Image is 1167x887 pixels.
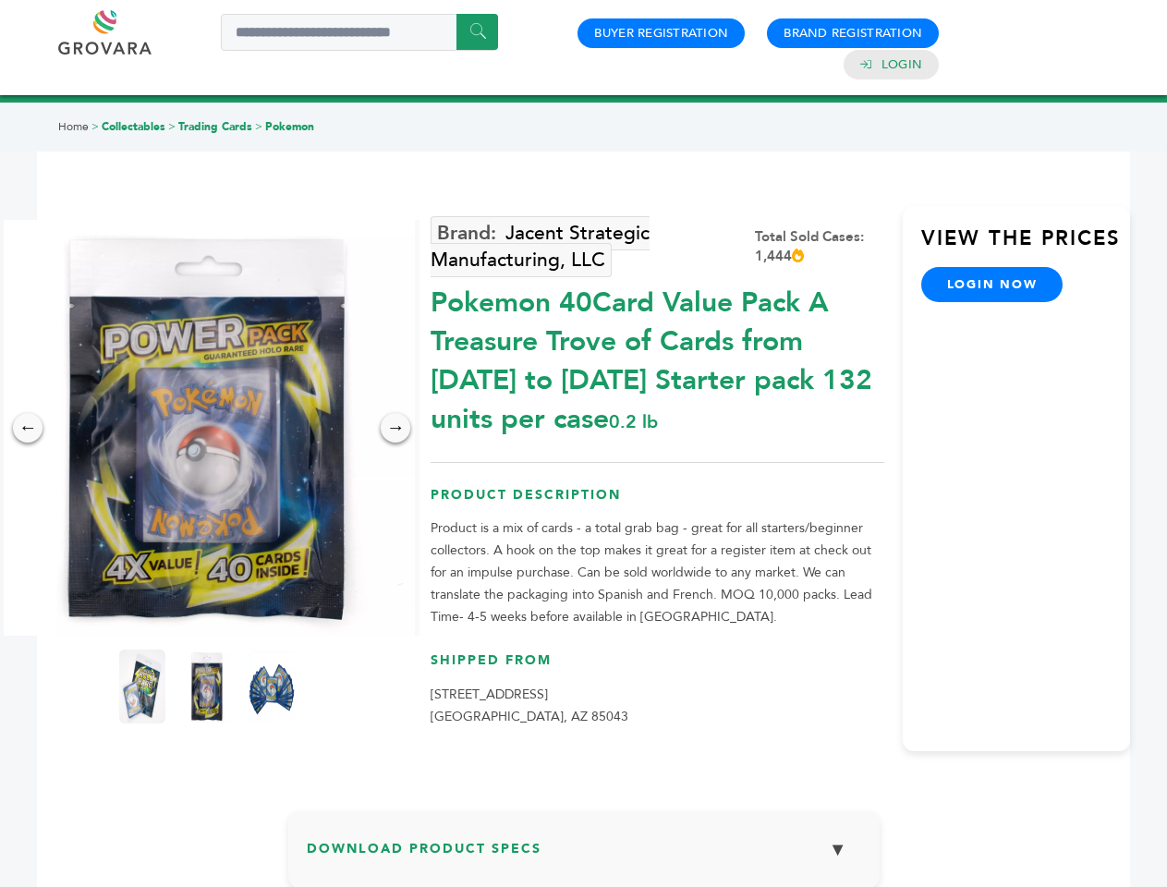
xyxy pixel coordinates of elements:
a: Home [58,119,89,134]
h3: Shipped From [431,651,884,684]
span: 0.2 lb [609,409,658,434]
span: > [255,119,262,134]
img: Pokemon 40-Card Value Pack – A Treasure Trove of Cards from 1996 to 2024 - Starter pack! 132 unit... [184,650,230,723]
div: ← [13,413,43,443]
a: login now [921,267,1064,302]
span: > [168,119,176,134]
a: Pokemon [265,119,314,134]
p: Product is a mix of cards - a total grab bag - great for all starters/beginner collectors. A hook... [431,517,884,628]
div: Total Sold Cases: 1,444 [755,227,884,266]
div: → [381,413,410,443]
h3: Product Description [431,486,884,518]
a: Collectables [102,119,165,134]
span: > [91,119,99,134]
input: Search a product or brand... [221,14,498,51]
a: Buyer Registration [594,25,728,42]
a: Brand Registration [784,25,922,42]
h3: View the Prices [921,225,1130,267]
img: Pokemon 40-Card Value Pack – A Treasure Trove of Cards from 1996 to 2024 - Starter pack! 132 unit... [119,650,165,723]
a: Login [881,56,922,73]
a: Trading Cards [178,119,252,134]
button: ▼ [815,830,861,869]
h3: Download Product Specs [307,830,861,883]
p: [STREET_ADDRESS] [GEOGRAPHIC_DATA], AZ 85043 [431,684,884,728]
a: Jacent Strategic Manufacturing, LLC [431,216,650,277]
div: Pokemon 40Card Value Pack A Treasure Trove of Cards from [DATE] to [DATE] Starter pack 132 units ... [431,274,884,439]
img: Pokemon 40-Card Value Pack – A Treasure Trove of Cards from 1996 to 2024 - Starter pack! 132 unit... [249,650,295,723]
